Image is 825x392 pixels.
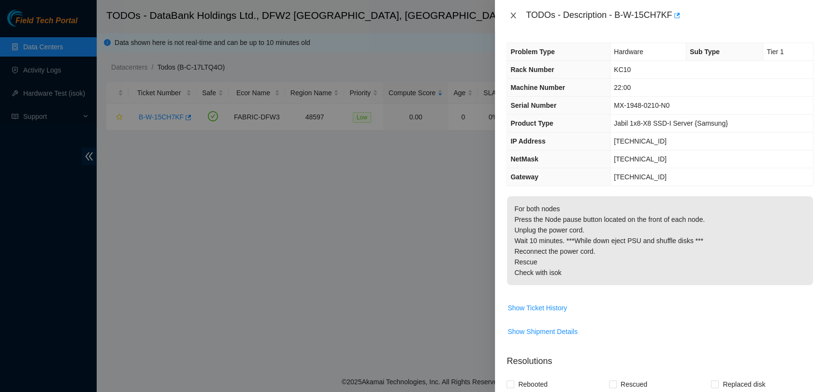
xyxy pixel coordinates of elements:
span: Show Ticket History [507,303,567,313]
p: Resolutions [507,347,813,368]
span: [TECHNICAL_ID] [614,173,666,181]
span: IP Address [510,137,545,145]
p: For both nodes Press the Node pause button located on the front of each node. Unplug the power co... [507,196,813,285]
span: Show Shipment Details [507,326,578,337]
button: Close [507,11,520,20]
span: close [509,12,517,19]
span: Jabil 1x8-X8 SSD-I Server {Samsung} [614,119,728,127]
span: [TECHNICAL_ID] [614,137,666,145]
span: Product Type [510,119,553,127]
span: Tier 1 [767,48,783,56]
span: MX-1948-0210-N0 [614,102,669,109]
span: Replaced disk [719,377,769,392]
span: NetMask [510,155,538,163]
span: Rescued [617,377,651,392]
span: Gateway [510,173,538,181]
div: TODOs - Description - B-W-15CH7KF [526,8,813,23]
span: Rack Number [510,66,554,73]
button: Show Ticket History [507,300,567,316]
span: Machine Number [510,84,565,91]
span: Problem Type [510,48,555,56]
span: 22:00 [614,84,631,91]
span: Sub Type [690,48,720,56]
span: [TECHNICAL_ID] [614,155,666,163]
span: Serial Number [510,102,556,109]
span: KC10 [614,66,631,73]
span: Rebooted [514,377,551,392]
button: Show Shipment Details [507,324,578,339]
span: Hardware [614,48,643,56]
